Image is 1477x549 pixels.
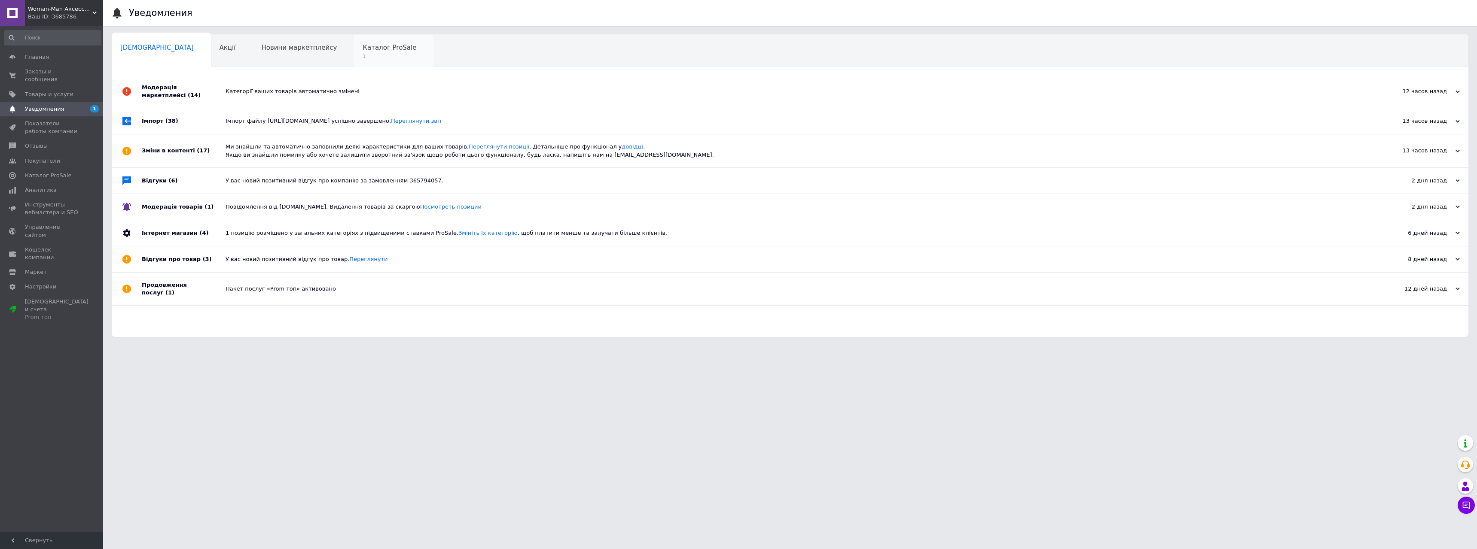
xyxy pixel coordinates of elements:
span: (1) [165,289,174,296]
div: У вас новий позитивний відгук про компанію за замовленням 365794057. [226,177,1374,185]
div: Ваш ID: 3685786 [28,13,103,21]
div: Відгуки [142,168,226,194]
h1: Уведомления [129,8,192,18]
span: 1 [90,105,99,112]
div: Відгуки про товар [142,246,226,272]
span: (1) [204,203,214,210]
div: 2 дня назад [1374,203,1460,211]
span: Заказы и сообщения [25,68,79,83]
span: (4) [199,230,208,236]
div: Модерація товарів [142,194,226,220]
div: Пакет послуг «Prom топ» активовано [226,285,1374,293]
span: Каталог ProSale [25,172,71,179]
span: Настройки [25,283,56,291]
a: Переглянути позиції [469,143,529,150]
a: Змініть їх категорію [458,230,518,236]
div: 13 часов назад [1374,117,1460,125]
span: Уведомления [25,105,64,113]
div: 12 дней назад [1374,285,1460,293]
div: У вас новий позитивний відгук про товар. [226,255,1374,263]
span: [DEMOGRAPHIC_DATA] и счета [25,298,88,322]
span: Маркет [25,268,47,276]
span: Новини маркетплейсу [261,44,337,52]
div: Повідомлення від [DOMAIN_NAME]. Видалення товарів за скаргою [226,203,1374,211]
div: 8 дней назад [1374,255,1460,263]
span: Покупатели [25,157,60,165]
span: Woman-Man Аксессуары для Женщин и Мужчин [28,5,92,13]
span: (38) [165,118,178,124]
span: Кошелек компании [25,246,79,261]
div: Імпорт файлу [URL][DOMAIN_NAME] успішно завершено. [226,117,1374,125]
button: Чат с покупателем [1458,497,1475,514]
span: Акції [220,44,236,52]
div: Інтернет магазин [142,220,226,246]
span: Показатели работы компании [25,120,79,135]
span: (17) [197,147,210,154]
input: Поиск [4,30,101,45]
span: Аналитика [25,186,57,194]
div: 13 часов назад [1374,147,1460,155]
a: довідці [622,143,643,150]
span: (3) [203,256,212,262]
div: Категорії ваших товарів автоматично змінені [226,88,1374,95]
div: Імпорт [142,108,226,134]
span: Товары и услуги [25,91,73,98]
div: Продовження послуг [142,273,226,305]
a: Переглянути [349,256,388,262]
div: 6 дней назад [1374,229,1460,237]
span: Отзывы [25,142,48,150]
a: Переглянути звіт [391,118,442,124]
span: (14) [188,92,201,98]
div: Модерація маркетплейсі [142,75,226,108]
div: Prom топ [25,313,88,321]
span: Управление сайтом [25,223,79,239]
span: [DEMOGRAPHIC_DATA] [120,44,194,52]
span: 1 [363,53,416,60]
span: (6) [169,177,178,184]
div: Ми знайшли та автоматично заповнили деякі характеристики для ваших товарів. . Детальніше про функ... [226,143,1374,158]
span: Инструменты вебмастера и SEO [25,201,79,216]
a: Посмотреть позиции [420,203,482,210]
span: Главная [25,53,49,61]
div: 12 часов назад [1374,88,1460,95]
div: 2 дня назад [1374,177,1460,185]
span: Каталог ProSale [363,44,416,52]
div: 1 позицію розміщено у загальних категоріях з підвищеними ставками ProSale. , щоб платити менше та... [226,229,1374,237]
div: Зміни в контенті [142,134,226,167]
